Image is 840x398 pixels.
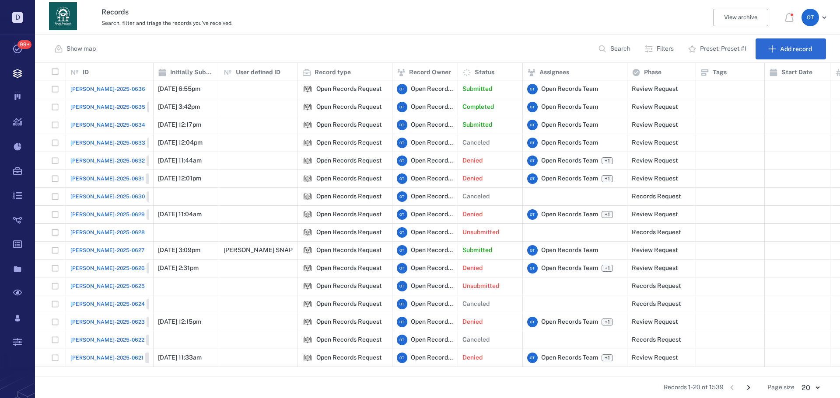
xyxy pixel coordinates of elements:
[302,281,313,291] img: icon Open Records Request
[527,173,538,184] div: O T
[236,68,280,77] p: User defined ID
[767,383,794,392] span: Page size
[316,211,382,218] div: Open Records Request
[541,103,598,111] span: Open Records Team
[603,265,612,272] span: +1
[397,173,407,184] div: O T
[409,68,451,77] p: Record Owner
[302,299,313,309] img: icon Open Records Request
[801,9,819,26] div: O T
[411,300,453,308] span: Open Records Team
[462,300,490,308] p: Canceled
[70,156,171,166] a: [PERSON_NAME]-2025-0632Closed
[411,103,453,111] span: Open Records Team
[632,86,678,92] div: Review Request
[756,38,826,59] button: Add record
[527,84,538,94] div: O T
[70,157,145,165] span: [PERSON_NAME]-2025-0632
[462,353,483,362] p: Denied
[462,210,483,219] p: Denied
[302,317,313,327] img: icon Open Records Request
[17,40,31,49] span: 99+
[70,102,171,112] a: [PERSON_NAME]-2025-0635
[397,317,407,327] div: O T
[316,104,382,110] div: Open Records Request
[70,193,145,201] span: [PERSON_NAME]-2025-0630
[70,335,170,345] a: [PERSON_NAME]-2025-0622Closed
[302,317,313,327] div: Open Records Request
[316,247,382,253] div: Open Records Request
[593,38,637,59] button: Search
[397,120,407,130] div: O T
[632,283,681,289] div: Records Request
[632,229,681,235] div: Records Request
[70,246,144,254] a: [PERSON_NAME]-2025-0627
[302,281,313,291] div: Open Records Request
[411,156,453,165] span: Open Records Team
[302,173,313,184] img: icon Open Records Request
[316,175,382,182] div: Open Records Request
[411,336,453,344] span: Open Records Team
[158,264,199,273] p: [DATE] 2:31pm
[462,318,483,326] p: Denied
[632,211,678,218] div: Review Request
[541,353,598,362] span: Open Records Team
[158,138,203,147] p: [DATE] 12:04pm
[158,246,200,255] p: [DATE] 3:09pm
[316,301,382,307] div: Open Records Request
[462,103,494,111] p: Completed
[411,264,453,273] span: Open Records Team
[158,121,201,129] p: [DATE] 12:17pm
[302,209,313,220] div: Open Records Request
[639,38,681,59] button: Filters
[12,12,23,23] p: D
[713,68,727,77] p: Tags
[602,157,613,164] span: +1
[148,318,169,326] span: Closed
[462,192,490,201] p: Canceled
[462,246,492,255] p: Submitted
[411,246,453,255] span: Open Records Team
[316,229,382,235] div: Open Records Request
[713,9,768,26] button: View archive
[70,173,170,184] a: [PERSON_NAME]-2025-0631Closed
[539,68,569,77] p: Assignees
[781,68,812,77] p: Start Date
[801,9,829,26] button: OT
[158,85,200,93] p: [DATE] 6:55pm
[101,20,233,26] span: Search, filter and triage the records you've received.
[70,85,145,93] span: [PERSON_NAME]-2025-0636
[302,84,313,94] div: Open Records Request
[101,7,578,17] h3: Records
[700,45,747,53] p: Preset: Preset #1
[397,138,407,148] div: O T
[49,38,103,59] button: Show map
[527,245,538,256] div: O T
[411,210,453,219] span: Open Records Team
[462,282,499,291] p: Unsubmitted
[527,102,538,112] div: O T
[397,299,407,309] div: O T
[527,317,538,327] div: O T
[70,121,145,129] a: [PERSON_NAME]-2025-0634
[397,102,407,112] div: O T
[644,68,661,77] p: Phase
[302,227,313,238] div: Open Records Request
[316,193,382,200] div: Open Records Request
[632,301,681,307] div: Records Request
[411,192,453,201] span: Open Records Team
[397,209,407,220] div: O T
[316,336,382,343] div: Open Records Request
[541,174,598,183] span: Open Records Team
[632,265,678,271] div: Review Request
[302,245,313,256] div: Open Records Request
[70,139,145,147] span: [PERSON_NAME]-2025-0633
[70,211,145,218] span: [PERSON_NAME]-2025-0629
[462,264,483,273] p: Denied
[158,353,202,362] p: [DATE] 11:33am
[602,175,613,182] span: +1
[302,335,313,345] img: icon Open Records Request
[66,45,96,53] p: Show map
[682,38,754,59] button: Preset: Preset #1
